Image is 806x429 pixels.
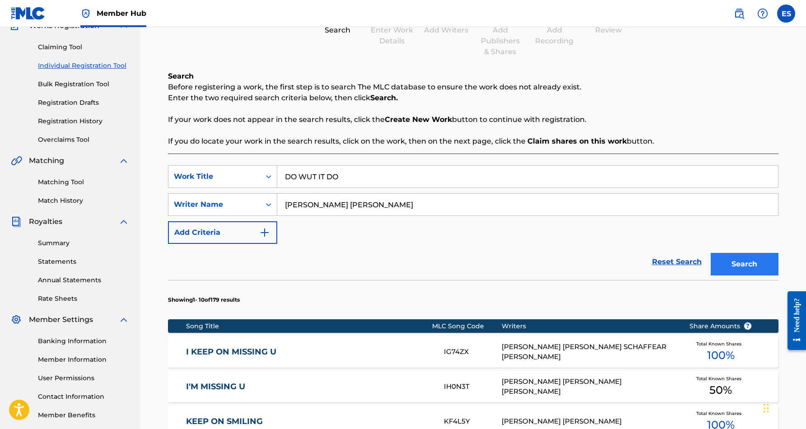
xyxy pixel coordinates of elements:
div: KF4L5Y [444,416,502,427]
div: Add Writers [424,25,469,36]
a: I'M MISSING U [186,382,432,392]
a: Claiming Tool [38,42,129,52]
div: Work Title [174,171,255,182]
p: Before registering a work, the first step is to search The MLC database to ensure the work does n... [168,82,778,93]
span: Share Amounts [690,322,752,331]
a: Registration History [38,117,129,126]
a: Statements [38,257,129,266]
span: Total Known Shares [696,410,745,417]
img: 9d2ae6d4665cec9f34b9.svg [259,227,270,238]
img: Member Settings [11,314,22,325]
div: Writers [502,322,676,331]
div: MLC Song Code [432,322,502,331]
img: Royalties [11,216,22,227]
div: Song Title [186,322,432,331]
button: Search [711,253,778,275]
span: Matching [29,155,64,166]
p: If you do locate your work in the search results, click on the work, then on the next page, click... [168,136,778,147]
div: Add Recording [532,25,577,47]
button: Add Criteria [168,221,277,244]
span: Royalties [29,216,62,227]
iframe: Chat Widget [761,386,806,429]
span: Member Settings [29,314,93,325]
img: MLC Logo [11,7,46,20]
img: expand [118,155,129,166]
div: Writer Name [174,199,255,210]
a: Member Benefits [38,410,129,420]
a: Bulk Registration Tool [38,79,129,89]
a: Rate Sheets [38,294,129,303]
div: [PERSON_NAME] [PERSON_NAME] [502,416,676,427]
div: IG74ZX [444,347,502,357]
a: I KEEP ON MISSING U [186,347,432,357]
a: Contact Information [38,392,129,401]
p: Showing 1 - 10 of 179 results [168,296,240,304]
span: Total Known Shares [696,340,745,347]
a: Registration Drafts [38,98,129,107]
a: Reset Search [648,252,706,272]
a: Banking Information [38,336,129,346]
div: IH0N3T [444,382,502,392]
a: Public Search [730,5,748,23]
p: If your work does not appear in the search results, click the button to continue with registration. [168,114,778,125]
img: expand [118,216,129,227]
div: User Menu [777,5,795,23]
div: Add Publishers & Shares [478,25,523,57]
img: Top Rightsholder [80,8,91,19]
b: Search [168,72,194,80]
iframe: Resource Center [781,284,806,358]
div: Review [586,25,631,36]
p: Enter the two required search criteria below, then click [168,93,778,103]
span: 50 % [709,382,732,398]
div: Help [754,5,772,23]
a: KEEP ON SMILING [186,416,432,427]
form: Search Form [168,165,778,280]
span: Total Known Shares [696,375,745,382]
a: Overclaims Tool [38,135,129,145]
strong: Search. [370,93,398,102]
span: ? [744,322,751,330]
div: [PERSON_NAME] [PERSON_NAME] SCHAFFEAR [PERSON_NAME] [502,342,676,362]
div: Search [315,25,360,36]
a: Member Information [38,355,129,364]
div: [PERSON_NAME] [PERSON_NAME] [PERSON_NAME] [502,377,676,397]
a: Summary [38,238,129,248]
div: Drag [764,395,769,422]
img: Matching [11,155,22,166]
strong: Claim shares on this work [527,137,627,145]
div: Enter Work Details [369,25,415,47]
span: Member Hub [97,8,146,19]
a: Annual Statements [38,275,129,285]
a: Individual Registration Tool [38,61,129,70]
a: Matching Tool [38,177,129,187]
img: search [734,8,745,19]
strong: Create New Work [385,115,452,124]
a: User Permissions [38,373,129,383]
a: Match History [38,196,129,205]
span: 100 % [707,347,735,364]
img: help [757,8,768,19]
img: expand [118,314,129,325]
